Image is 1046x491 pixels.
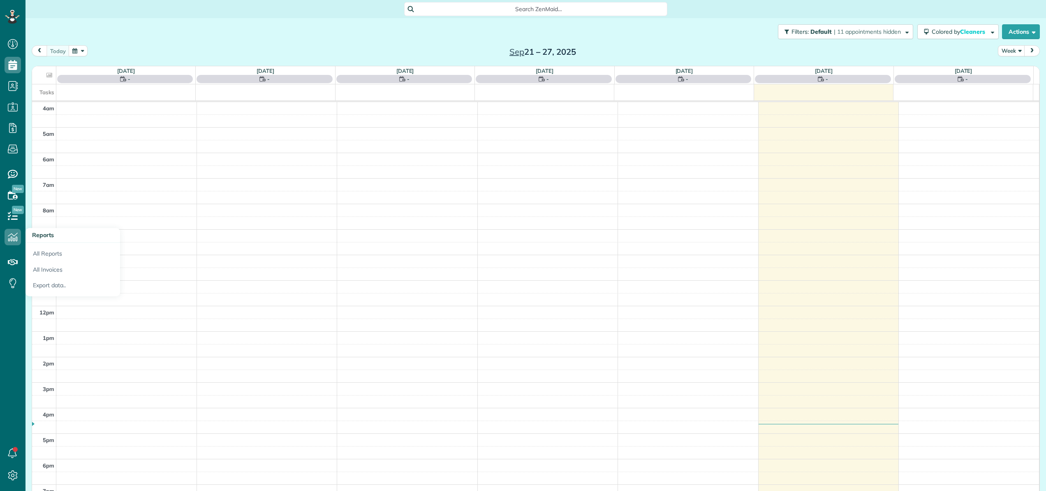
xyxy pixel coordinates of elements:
a: Export data.. [25,277,120,296]
span: - [826,75,828,83]
span: 12pm [39,309,54,316]
a: [DATE] [815,67,833,74]
span: New [12,206,24,214]
span: Default [810,28,832,35]
span: - [686,75,688,83]
button: Colored byCleaners [917,24,999,39]
button: Filters: Default | 11 appointments hidden [778,24,913,39]
span: - [965,75,968,83]
span: | 11 appointments hidden [834,28,901,35]
span: 3pm [43,386,54,392]
span: Tasks [39,89,54,95]
span: New [12,185,24,193]
span: 5pm [43,437,54,443]
span: Reports [32,231,54,239]
button: Actions [1002,24,1040,39]
button: next [1024,45,1040,56]
span: 1pm [43,335,54,341]
span: 5am [43,130,54,137]
a: All Invoices [25,262,120,278]
span: 4pm [43,411,54,418]
span: 2pm [43,360,54,367]
h2: 21 – 27, 2025 [491,47,594,56]
span: Sep [509,47,524,57]
a: [DATE] [257,67,274,74]
a: [DATE] [955,67,972,74]
span: - [267,75,270,83]
span: 6pm [43,462,54,469]
span: Filters: [791,28,809,35]
a: All Reports [25,243,120,262]
a: Filters: Default | 11 appointments hidden [774,24,913,39]
span: Colored by [932,28,988,35]
button: prev [32,45,47,56]
button: Week [998,45,1025,56]
span: 4am [43,105,54,112]
span: - [546,75,549,83]
a: [DATE] [676,67,693,74]
span: Cleaners [960,28,986,35]
button: today [46,45,69,56]
span: 6am [43,156,54,163]
a: [DATE] [396,67,414,74]
span: - [128,75,130,83]
span: 7am [43,182,54,188]
span: - [407,75,410,83]
a: [DATE] [117,67,135,74]
span: 8am [43,207,54,214]
a: [DATE] [536,67,553,74]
